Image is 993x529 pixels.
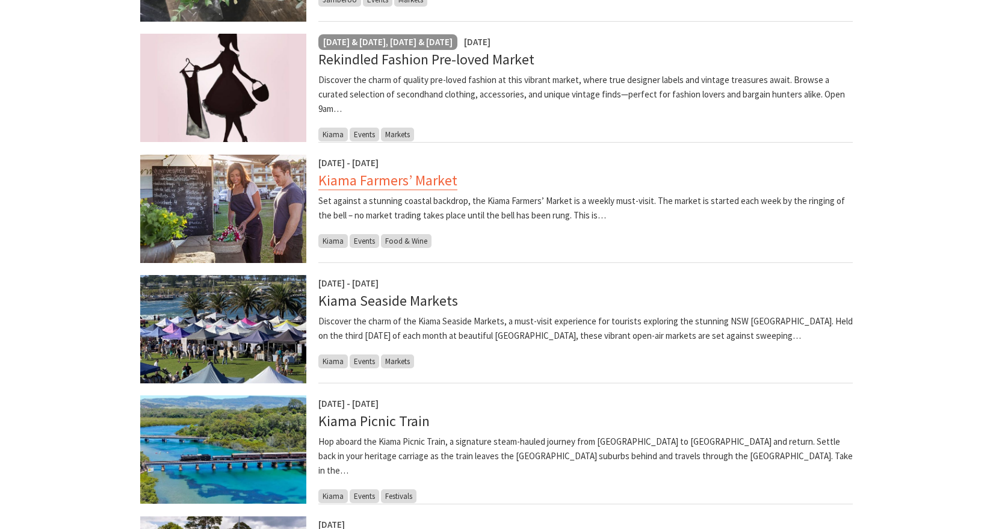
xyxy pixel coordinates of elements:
[140,155,306,263] img: Kiama-Farmers-Market-Credit-DNSW
[318,171,457,190] a: Kiama Farmers’ Market
[318,277,379,289] span: [DATE] - [DATE]
[318,435,853,478] p: Hop aboard the Kiama Picnic Train, a signature steam-hauled journey from [GEOGRAPHIC_DATA] to [GE...
[381,489,416,503] span: Festivals
[350,234,379,248] span: Events
[350,128,379,141] span: Events
[381,234,432,248] span: Food & Wine
[318,234,348,248] span: Kiama
[140,275,306,383] img: Kiama Seaside Market
[318,291,458,310] a: Kiama Seaside Markets
[318,194,853,223] p: Set against a stunning coastal backdrop, the Kiama Farmers’ Market is a weekly must-visit. The ma...
[318,412,430,430] a: Kiama Picnic Train
[464,36,490,48] span: [DATE]
[318,489,348,503] span: Kiama
[140,395,306,504] img: Kiama Picnic Train
[140,34,306,142] img: fashion
[318,398,379,409] span: [DATE] - [DATE]
[318,157,379,169] span: [DATE] - [DATE]
[381,128,414,141] span: Markets
[318,314,853,343] p: Discover the charm of the Kiama Seaside Markets, a must-visit experience for tourists exploring t...
[381,354,414,368] span: Markets
[350,354,379,368] span: Events
[323,35,453,49] p: [DATE] & [DATE], [DATE] & [DATE]
[318,50,534,69] a: Rekindled Fashion Pre-loved Market
[318,73,853,116] p: Discover the charm of quality pre-loved fashion at this vibrant market, where true designer label...
[318,128,348,141] span: Kiama
[350,489,379,503] span: Events
[318,354,348,368] span: Kiama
